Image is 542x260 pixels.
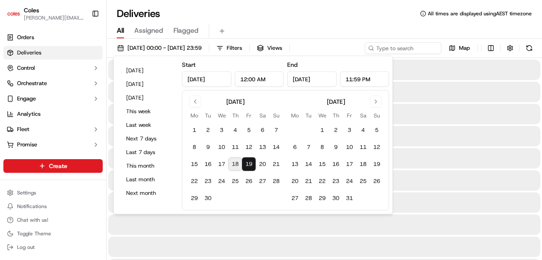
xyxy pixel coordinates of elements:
[370,123,383,137] button: 5
[356,174,370,188] button: 25
[187,140,201,154] button: 8
[343,157,356,171] button: 17
[3,214,103,226] button: Chat with us!
[17,123,65,131] span: Knowledge Base
[72,124,79,131] div: 💻
[201,157,215,171] button: 16
[3,61,103,75] button: Control
[269,140,283,154] button: 14
[3,107,103,121] a: Analytics
[122,106,173,117] button: This week
[242,111,256,120] th: Friday
[287,61,297,69] label: End
[370,174,383,188] button: 26
[17,64,35,72] span: Control
[213,42,246,54] button: Filters
[242,174,256,188] button: 26
[122,146,173,158] button: Last 7 days
[288,191,302,205] button: 27
[187,157,201,171] button: 15
[9,81,24,96] img: 1736555255976-a54dd68f-1ca7-489b-9aae-adbdc363a1c4
[3,92,103,106] button: Engage
[127,44,202,52] span: [DATE] 00:00 - [DATE] 23:59
[9,8,26,25] img: Nash
[85,144,103,150] span: Pylon
[269,174,283,188] button: 28
[29,81,140,89] div: Start new chat
[122,92,173,104] button: [DATE]
[329,191,343,205] button: 30
[3,241,103,253] button: Log out
[302,191,315,205] button: 28
[356,157,370,171] button: 18
[122,174,173,186] button: Last month
[215,174,228,188] button: 24
[302,140,315,154] button: 7
[17,34,34,41] span: Orders
[3,200,103,212] button: Notifications
[315,191,329,205] button: 29
[228,123,242,137] button: 4
[215,123,228,137] button: 3
[122,119,173,131] button: Last week
[49,162,67,170] span: Create
[145,83,155,94] button: Start new chat
[228,174,242,188] button: 25
[343,123,356,137] button: 3
[215,111,228,120] th: Wednesday
[117,26,124,36] span: All
[17,80,47,87] span: Orchestrate
[343,111,356,120] th: Friday
[187,191,201,205] button: 29
[315,123,329,137] button: 1
[428,10,532,17] span: All times are displayed using AEST timezone
[302,174,315,188] button: 21
[329,123,343,137] button: 2
[3,159,103,173] button: Create
[445,42,474,54] button: Map
[370,140,383,154] button: 12
[60,143,103,150] a: Powered byPylon
[242,123,256,137] button: 5
[329,174,343,188] button: 23
[17,141,37,149] span: Promise
[215,157,228,171] button: 17
[122,133,173,145] button: Next 7 days
[267,44,282,52] span: Views
[287,71,337,87] input: Date
[356,140,370,154] button: 11
[215,140,228,154] button: 10
[523,42,535,54] button: Refresh
[365,42,441,54] input: Type to search
[288,111,302,120] th: Monday
[256,123,269,137] button: 6
[22,54,153,63] input: Got a question? Start typing here...
[370,111,383,120] th: Sunday
[3,77,103,90] button: Orchestrate
[3,123,103,136] button: Fleet
[256,111,269,120] th: Saturday
[356,111,370,120] th: Saturday
[269,157,283,171] button: 21
[315,157,329,171] button: 15
[17,110,40,118] span: Analytics
[370,157,383,171] button: 19
[17,230,51,237] span: Toggle Theme
[302,111,315,120] th: Tuesday
[3,31,103,44] a: Orders
[122,65,173,77] button: [DATE]
[113,42,205,54] button: [DATE] 00:00 - [DATE] 23:59
[122,78,173,90] button: [DATE]
[370,96,382,108] button: Go to next month
[173,26,199,36] span: Flagged
[182,71,231,87] input: Date
[3,228,103,240] button: Toggle Theme
[269,123,283,137] button: 7
[329,157,343,171] button: 16
[24,6,39,14] button: Coles
[17,95,36,103] span: Engage
[235,71,284,87] input: Time
[122,187,173,199] button: Next month
[315,140,329,154] button: 8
